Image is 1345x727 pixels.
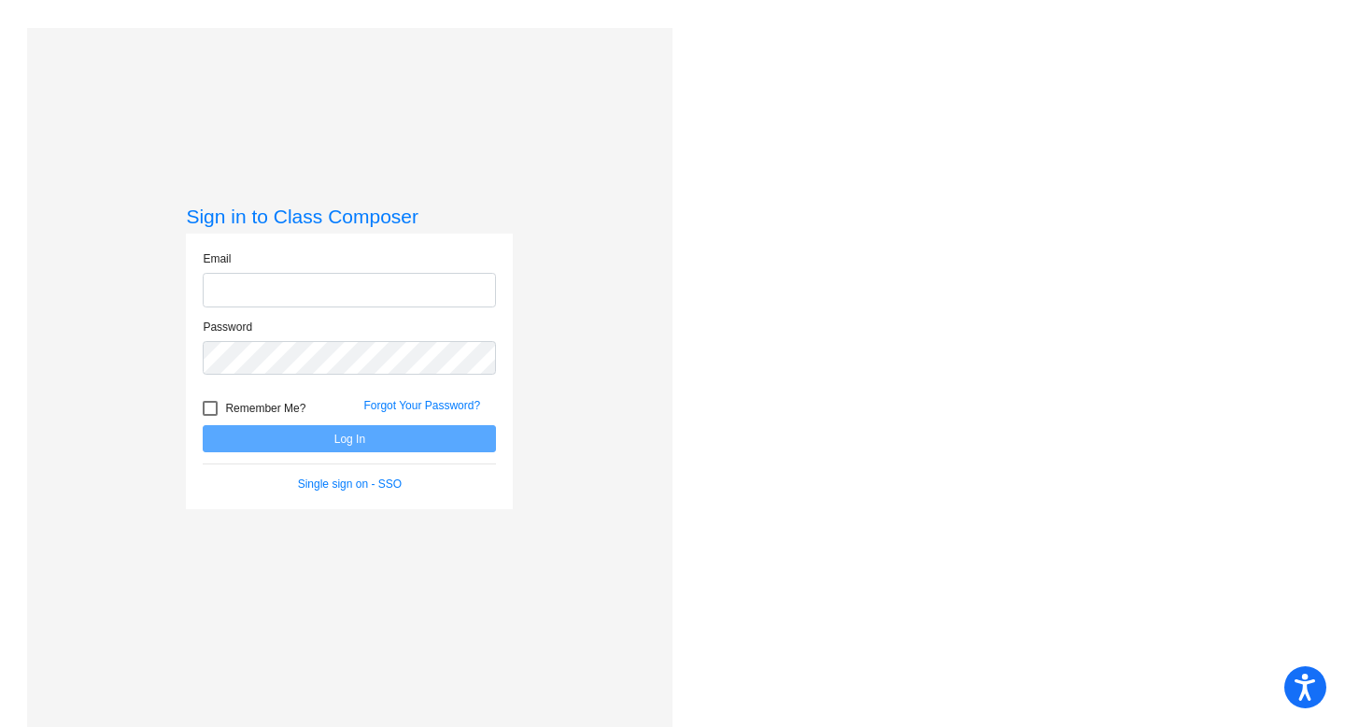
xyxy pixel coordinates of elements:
label: Email [203,250,231,267]
a: Single sign on - SSO [298,478,402,491]
button: Log In [203,425,496,452]
a: Forgot Your Password? [363,399,480,412]
span: Remember Me? [225,397,305,420]
h3: Sign in to Class Composer [186,205,513,228]
label: Password [203,319,252,335]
